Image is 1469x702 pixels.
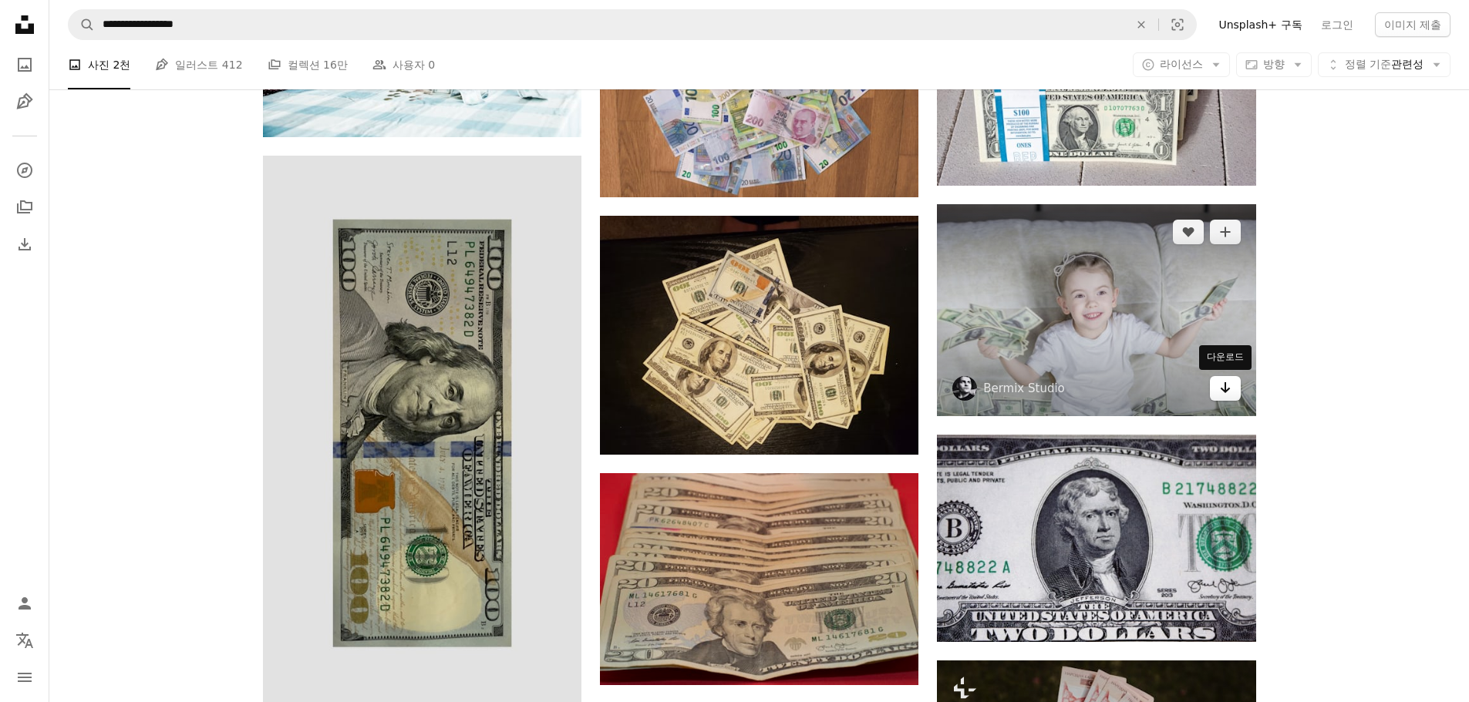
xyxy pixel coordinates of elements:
a: 일러스트 [9,86,40,117]
img: 테이블 위에 놓인 20달러짜리 지폐 더미 [600,216,918,455]
a: 테이블 위에 놓인 20달러짜리 지폐 더미 [600,328,918,342]
span: 라이선스 [1160,58,1203,70]
span: 16만 [323,56,348,73]
a: 20 미국 달러 지폐 [600,572,918,586]
span: 관련성 [1345,57,1424,72]
a: 미국 100달러 지폐. [263,432,581,445]
a: 10유로와 5유로 지폐 [600,84,918,98]
img: Bermix Studio의 프로필로 이동 [952,376,977,401]
button: 메뉴 [9,662,40,693]
a: 로그인 / 가입 [9,588,40,619]
span: 정렬 기준 [1345,58,1391,70]
button: 정렬 기준관련성 [1318,52,1450,77]
img: 20 미국 달러 지폐 [600,473,918,684]
button: 좋아요 [1173,220,1204,244]
a: 일러스트 412 [155,40,242,89]
form: 사이트 전체에서 이미지 찾기 [68,9,1197,40]
button: 컬렉션에 추가 [1210,220,1241,244]
button: 시각적 검색 [1159,10,1196,39]
button: 라이선스 [1133,52,1230,77]
a: 컬렉션 16만 [268,40,348,89]
span: 방향 [1263,58,1285,70]
a: 탐색 [9,155,40,186]
a: Bermix Studio [983,381,1065,396]
a: 사용자 0 [372,40,435,89]
a: Unsplash+ 구독 [1209,12,1311,37]
a: 흑백 섬유에 미국 달러 지폐 [937,531,1255,545]
img: 소파에 앉아 돈을 들고 있는 어린 소녀 [937,204,1255,416]
a: 다운로드 내역 [9,229,40,260]
span: 0 [428,56,435,73]
a: 사진 [9,49,40,80]
img: 흑백 섬유에 미국 달러 지폐 [937,435,1255,642]
a: 컬렉션 [9,192,40,223]
span: 412 [222,56,243,73]
button: Unsplash 검색 [69,10,95,39]
a: 로그인 [1312,12,1363,37]
a: 홈 — Unsplash [9,9,40,43]
button: 언어 [9,625,40,656]
button: 이미지 제출 [1375,12,1450,37]
a: 다운로드 [1210,376,1241,401]
button: 삭제 [1124,10,1158,39]
div: 다운로드 [1199,345,1252,370]
a: 소파에 앉아 돈을 들고 있는 어린 소녀 [937,303,1255,317]
button: 방향 [1236,52,1312,77]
